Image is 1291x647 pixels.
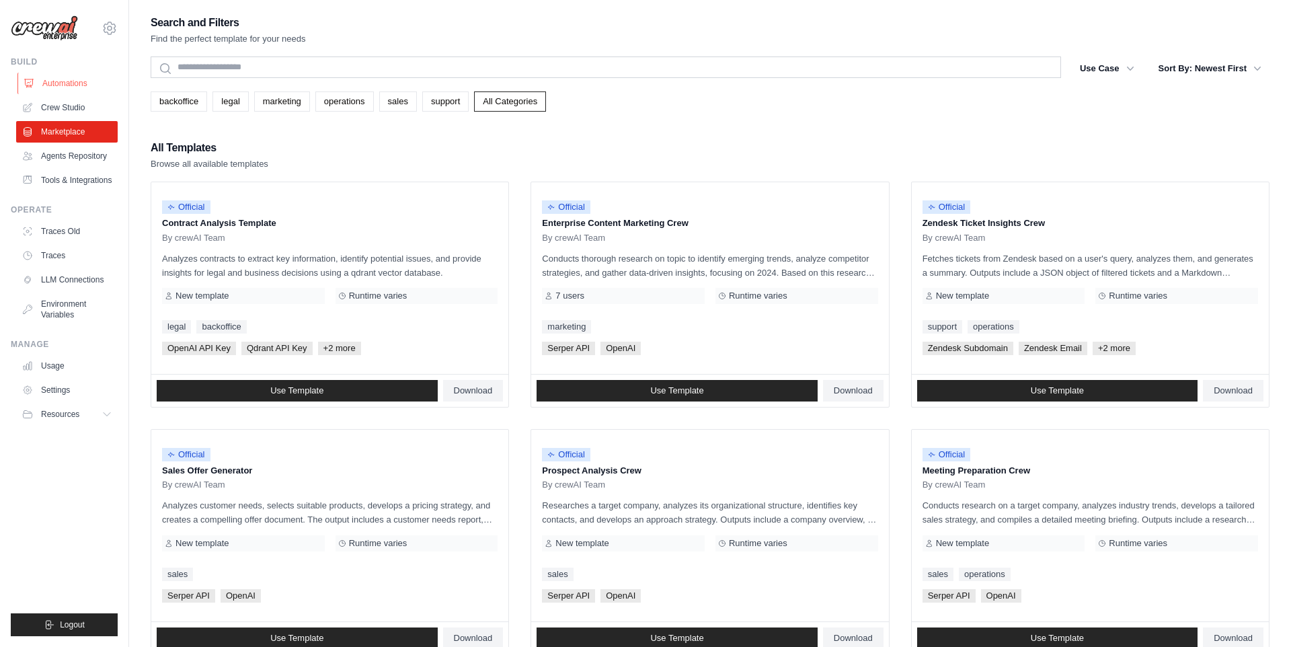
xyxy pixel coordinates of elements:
p: Browse all available templates [151,157,268,171]
span: Official [923,448,971,461]
a: sales [379,91,417,112]
a: legal [212,91,248,112]
span: Official [542,200,590,214]
span: Serper API [923,589,976,603]
span: Download [454,385,493,396]
a: Marketplace [16,121,118,143]
a: Agents Repository [16,145,118,167]
a: Traces Old [16,221,118,242]
span: Logout [60,619,85,630]
span: New template [175,291,229,301]
span: OpenAI [600,589,641,603]
a: sales [162,568,193,581]
a: Usage [16,355,118,377]
span: New template [175,538,229,549]
button: Logout [11,613,118,636]
span: By crewAI Team [162,480,225,490]
span: Official [162,200,210,214]
h2: All Templates [151,139,268,157]
p: Find the perfect template for your needs [151,32,306,46]
span: Runtime varies [1109,538,1167,549]
span: Use Template [650,385,703,396]
a: Download [443,380,504,402]
a: backoffice [151,91,207,112]
p: Analyzes customer needs, selects suitable products, develops a pricing strategy, and creates a co... [162,498,498,527]
a: Download [1203,380,1263,402]
a: Download [823,380,884,402]
a: Traces [16,245,118,266]
button: Use Case [1072,56,1142,81]
a: Automations [17,73,119,94]
span: 7 users [555,291,584,301]
a: Use Template [157,380,438,402]
h2: Search and Filters [151,13,306,32]
span: Official [162,448,210,461]
span: Serper API [542,342,595,355]
span: Resources [41,409,79,420]
p: Conducts research on a target company, analyzes industry trends, develops a tailored sales strate... [923,498,1258,527]
a: LLM Connections [16,269,118,291]
span: Runtime varies [349,291,407,301]
a: Use Template [537,380,818,402]
span: Use Template [270,633,323,644]
span: Download [834,633,873,644]
span: Runtime varies [1109,291,1167,301]
a: Use Template [917,380,1198,402]
p: Analyzes contracts to extract key information, identify potential issues, and provide insights fo... [162,252,498,280]
button: Sort By: Newest First [1150,56,1269,81]
p: Enterprise Content Marketing Crew [542,217,877,230]
a: sales [542,568,573,581]
span: By crewAI Team [542,233,605,243]
span: Zendesk Subdomain [923,342,1013,355]
span: By crewAI Team [923,233,986,243]
p: Zendesk Ticket Insights Crew [923,217,1258,230]
span: By crewAI Team [542,480,605,490]
p: Meeting Preparation Crew [923,464,1258,478]
span: Official [923,200,971,214]
p: Researches a target company, analyzes its organizational structure, identifies key contacts, and ... [542,498,877,527]
div: Manage [11,339,118,350]
a: operations [959,568,1011,581]
a: Crew Studio [16,97,118,118]
a: support [923,320,962,334]
span: Serper API [162,589,215,603]
a: All Categories [474,91,546,112]
span: OpenAI API Key [162,342,236,355]
span: Use Template [1031,633,1084,644]
div: Build [11,56,118,67]
span: Official [542,448,590,461]
span: Serper API [542,589,595,603]
span: OpenAI [981,589,1021,603]
span: Use Template [270,385,323,396]
a: marketing [254,91,310,112]
p: Sales Offer Generator [162,464,498,478]
span: Runtime varies [729,291,787,301]
span: Use Template [650,633,703,644]
a: Tools & Integrations [16,169,118,191]
a: legal [162,320,191,334]
span: Download [1214,385,1253,396]
a: backoffice [196,320,246,334]
span: +2 more [1093,342,1136,355]
span: Download [834,385,873,396]
img: Logo [11,15,78,41]
span: Download [454,633,493,644]
a: operations [315,91,374,112]
span: Zendesk Email [1019,342,1087,355]
span: By crewAI Team [923,480,986,490]
a: Settings [16,379,118,401]
span: By crewAI Team [162,233,225,243]
span: New template [936,291,989,301]
p: Fetches tickets from Zendesk based on a user's query, analyzes them, and generates a summary. Out... [923,252,1258,280]
div: Operate [11,204,118,215]
a: support [422,91,469,112]
span: Runtime varies [349,538,407,549]
span: Qdrant API Key [241,342,313,355]
button: Resources [16,404,118,425]
a: Environment Variables [16,293,118,326]
span: OpenAI [221,589,261,603]
span: Use Template [1031,385,1084,396]
span: Runtime varies [729,538,787,549]
p: Prospect Analysis Crew [542,464,877,478]
span: New template [555,538,609,549]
